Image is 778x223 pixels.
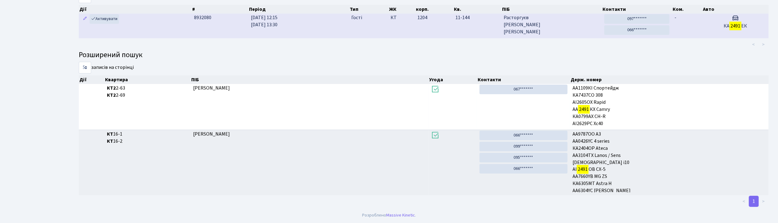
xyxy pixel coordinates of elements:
[577,165,589,174] mark: 2491
[729,22,741,30] mark: 2491
[362,212,416,219] div: Розроблено .
[107,131,113,137] b: КТ
[104,75,191,84] th: Квартира
[578,105,590,114] mark: 2491
[248,5,349,14] th: Період
[107,85,188,99] span: 2-63 2-69
[352,14,362,21] span: Гості
[602,5,672,14] th: Контакти
[79,51,769,60] h4: Розширений пошук
[672,5,703,14] th: Ком.
[194,14,211,21] span: 8932080
[456,14,499,21] span: 11-144
[418,14,428,21] span: 1204
[79,62,134,74] label: записів на сторінці
[349,5,388,14] th: Тип
[573,131,766,192] span: АА9787ОО A3 АА0426YC 4 series КА2404ОР Ateca АА3104ТХ Lanos / Sens [DEMOGRAPHIC_DATA] i10 AI ОВ C...
[504,14,599,36] span: Расторгуєв [PERSON_NAME] [PERSON_NAME]
[705,23,766,29] h5: КА ЕК
[570,75,769,84] th: Держ. номер
[79,62,91,74] select: записів на сторінці
[391,14,413,21] span: КТ
[386,212,415,218] a: Massive Kinetic
[79,75,104,84] th: Дії
[749,196,759,207] a: 1
[674,14,676,21] span: -
[193,85,230,91] span: [PERSON_NAME]
[477,75,570,84] th: Контакти
[81,14,89,24] a: Редагувати
[107,138,113,145] b: КТ
[107,92,116,99] b: КТ2
[388,5,415,14] th: ЖК
[415,5,453,14] th: корп.
[79,5,192,14] th: Дії
[703,5,769,14] th: Авто
[90,14,119,24] a: Активувати
[429,75,477,84] th: Угода
[191,75,429,84] th: ПІБ
[453,5,501,14] th: Кв.
[501,5,602,14] th: ПІБ
[573,85,766,127] span: АА1109КІ Cпортейдж КА7437СО 308 АІ2605ОХ Rapid АА КХ Camry КА0799АХ CH-R АІ2629РС Xc40
[251,14,277,28] span: [DATE] 12:15 [DATE] 13:30
[193,131,230,137] span: [PERSON_NAME]
[107,131,188,145] span: 16-1 16-2
[192,5,248,14] th: #
[107,85,116,91] b: КТ2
